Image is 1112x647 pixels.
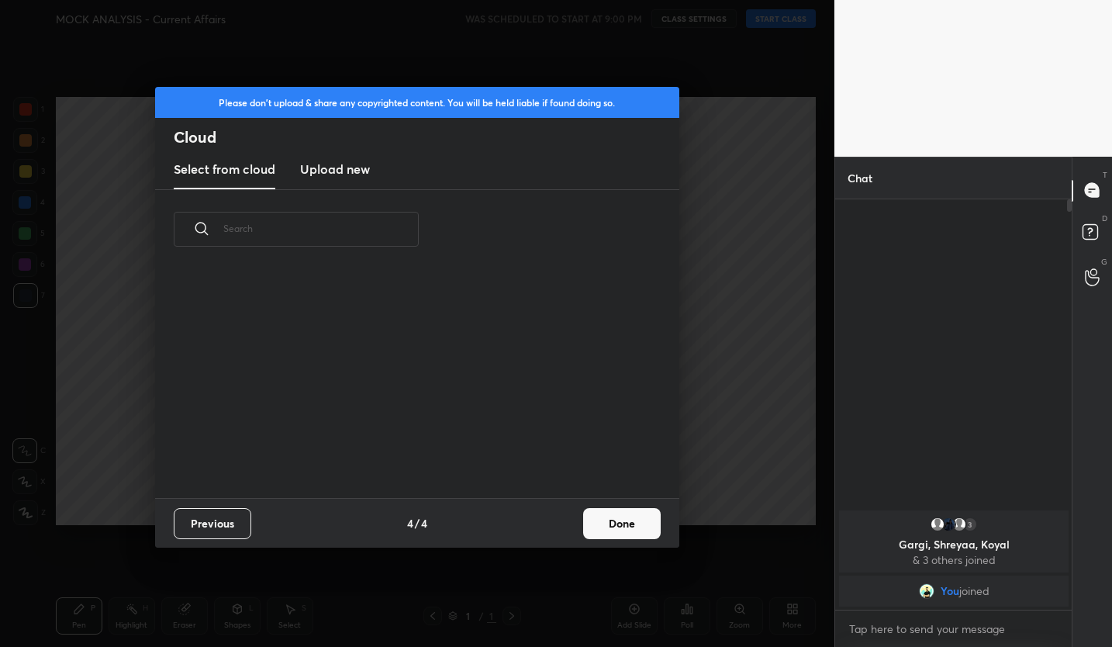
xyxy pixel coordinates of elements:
div: 3 [962,517,978,532]
p: Gargi, Shreyaa, Koyal [848,538,1059,551]
button: Previous [174,508,251,539]
div: Please don't upload & share any copyrighted content. You will be held liable if found doing so. [155,87,679,118]
h3: Upload new [300,160,370,178]
h4: 4 [421,515,427,531]
img: default.png [930,517,945,532]
p: T [1103,169,1107,181]
p: D [1102,213,1107,224]
div: grid [835,507,1072,610]
img: 78d3ade19cb040638615cd31c28ae69c.jpg [941,517,956,532]
span: You [940,585,958,597]
p: G [1101,256,1107,268]
h3: Select from cloud [174,160,275,178]
button: Done [583,508,661,539]
p: Chat [835,157,885,199]
h4: / [415,515,420,531]
p: & 3 others joined [848,554,1059,566]
img: default.png [951,517,967,532]
h4: 4 [407,515,413,531]
input: Search [223,195,419,261]
span: joined [958,585,989,597]
h2: Cloud [174,127,679,147]
img: cbb332b380cd4d0a9bcabf08f684c34f.jpg [918,583,934,599]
